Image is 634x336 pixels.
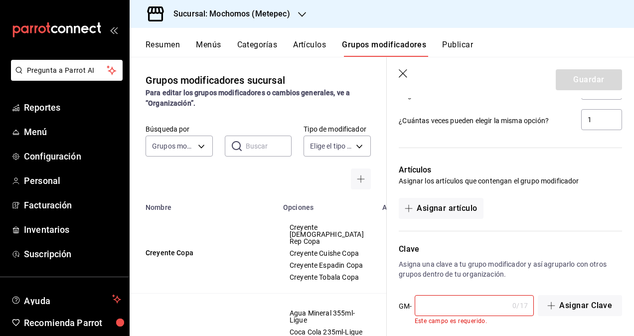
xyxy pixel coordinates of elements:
[146,73,285,88] div: Grupos modificadores sucursal
[110,26,118,34] button: open_drawer_menu
[399,295,412,325] div: GM-
[24,150,121,163] span: Configuración
[399,176,622,186] p: Asignar los artículos que contengan el grupo modificador
[152,141,194,151] span: Grupos modificadores
[146,126,213,133] label: Búsqueda por
[24,293,108,305] span: Ayuda
[290,329,364,336] span: Coca Cola 235ml-Ligue
[310,141,352,151] span: Elige el tipo de modificador
[130,197,277,211] th: Nombre
[290,250,364,257] span: Creyente Cuishe Copa
[196,40,221,57] button: Menús
[290,274,364,281] span: Creyente Tobala Copa
[399,164,622,176] p: Artículos
[165,8,290,20] h3: Sucursal: Mochomos (Metepec)
[11,60,123,81] button: Pregunta a Parrot AI
[538,295,622,316] button: Asignar Clave
[442,40,473,57] button: Publicar
[24,316,121,330] span: Recomienda Parrot
[399,198,483,219] button: Asignar artículo
[512,301,528,311] div: 0 / 17
[290,224,364,245] span: Creyente [DEMOGRAPHIC_DATA] Rep Copa
[415,318,534,325] p: Este campo es requerido.
[342,40,426,57] button: Grupos modificadores
[246,136,292,156] input: Buscar
[24,223,121,236] span: Inventarios
[293,40,326,57] button: Artículos
[24,247,121,261] span: Suscripción
[7,72,123,83] a: Pregunta a Parrot AI
[290,310,364,324] span: Agua Mineral 355ml-Ligue
[24,174,121,187] span: Personal
[24,198,121,212] span: Facturación
[399,116,573,126] p: ¿Cuántas veces pueden elegir la misma opción?
[146,40,634,57] div: navigation tabs
[290,262,364,269] span: Creyente Espadin Copa
[146,89,350,107] strong: Para editar los grupos modificadores o cambios generales, ve a “Organización”.
[277,197,376,211] th: Opciones
[24,101,121,114] span: Reportes
[304,126,371,133] label: Tipo de modificador
[237,40,278,57] button: Categorías
[27,65,107,76] span: Pregunta a Parrot AI
[376,197,456,211] th: Artículos
[399,259,622,279] p: Asigna una clave a tu grupo modificador y así agruparlo con otros grupos dentro de tu organización.
[146,40,180,57] button: Resumen
[24,125,121,139] span: Menú
[146,248,265,258] button: Creyente Copa
[399,243,622,255] p: Clave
